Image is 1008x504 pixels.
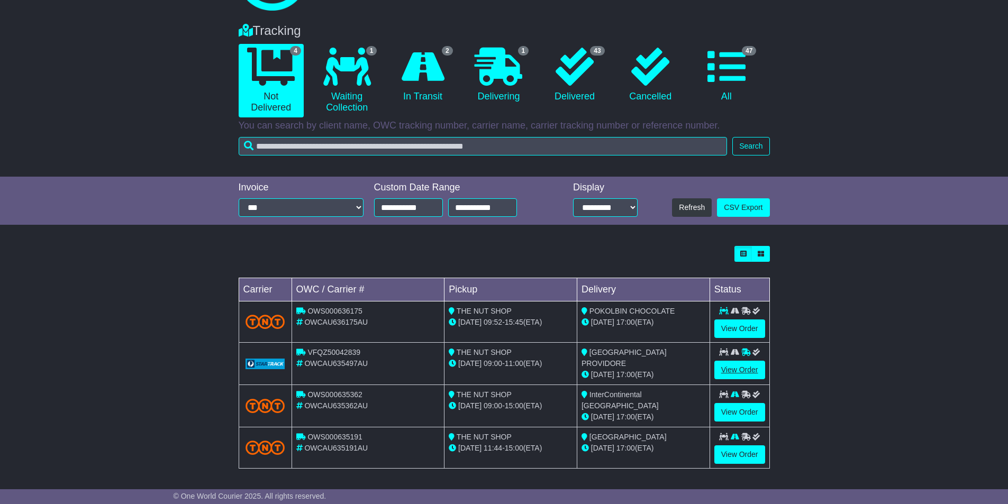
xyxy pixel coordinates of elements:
span: 09:52 [484,318,502,326]
a: Cancelled [618,44,683,106]
span: [DATE] [458,401,482,410]
span: 11:00 [505,359,523,368]
button: Search [732,137,769,155]
span: 09:00 [484,359,502,368]
td: Status [710,278,769,301]
div: (ETA) [582,443,705,454]
div: Invoice [239,182,364,194]
span: OWCAU635497AU [304,359,368,368]
a: 4 Not Delivered [239,44,304,117]
span: OWS000636175 [307,307,362,315]
div: (ETA) [582,317,705,328]
img: GetCarrierServiceLogo [246,359,285,369]
div: Custom Date Range [374,182,544,194]
span: OWS000635191 [307,433,362,441]
a: 47 All [694,44,759,106]
a: View Order [714,361,765,379]
div: (ETA) [582,411,705,423]
div: (ETA) [582,369,705,380]
a: View Order [714,445,765,464]
span: OWCAU635362AU [304,401,368,410]
span: [DATE] [458,359,482,368]
span: 4 [290,46,301,56]
span: THE NUT SHOP [457,307,512,315]
div: - (ETA) [449,400,573,411]
span: [DATE] [591,370,614,379]
span: THE NUT SHOP [457,348,512,356]
a: View Order [714,319,765,338]
a: 1 Delivering [466,44,531,106]
a: CSV Export [717,198,769,217]
span: [DATE] [458,318,482,326]
span: OWCAU636175AU [304,318,368,326]
img: TNT_Domestic.png [246,315,285,329]
span: 15:45 [505,318,523,326]
span: [DATE] [458,444,482,452]
span: 1 [518,46,529,56]
p: You can search by client name, OWC tracking number, carrier name, carrier tracking number or refe... [239,120,770,132]
span: 17:00 [616,370,635,379]
span: 17:00 [616,413,635,421]
span: 17:00 [616,444,635,452]
span: VFQZ50042839 [307,348,360,356]
div: Tracking [233,23,775,39]
span: 43 [590,46,604,56]
span: 15:00 [505,401,523,410]
span: POKOLBIN CHOCOLATE [589,307,675,315]
div: Display [573,182,638,194]
td: Carrier [239,278,292,301]
div: - (ETA) [449,443,573,454]
img: TNT_Domestic.png [246,399,285,413]
span: [DATE] [591,413,614,421]
div: - (ETA) [449,358,573,369]
span: 1 [366,46,377,56]
span: THE NUT SHOP [457,433,512,441]
td: OWC / Carrier # [292,278,444,301]
span: © One World Courier 2025. All rights reserved. [174,492,326,500]
span: [GEOGRAPHIC_DATA] PROVIDORE [582,348,667,368]
span: OWCAU635191AU [304,444,368,452]
span: OWS000635362 [307,390,362,399]
span: [GEOGRAPHIC_DATA] [589,433,667,441]
span: 2 [442,46,453,56]
span: 11:44 [484,444,502,452]
span: 47 [742,46,756,56]
div: - (ETA) [449,317,573,328]
td: Delivery [577,278,710,301]
span: InterContinental [GEOGRAPHIC_DATA] [582,390,659,410]
a: 43 Delivered [542,44,607,106]
span: 17:00 [616,318,635,326]
span: THE NUT SHOP [457,390,512,399]
span: [DATE] [591,318,614,326]
button: Refresh [672,198,712,217]
a: View Order [714,403,765,421]
a: 2 In Transit [390,44,455,106]
span: 15:00 [505,444,523,452]
span: 09:00 [484,401,502,410]
img: TNT_Domestic.png [246,441,285,455]
td: Pickup [444,278,577,301]
span: [DATE] [591,444,614,452]
a: 1 Waiting Collection [314,44,379,117]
